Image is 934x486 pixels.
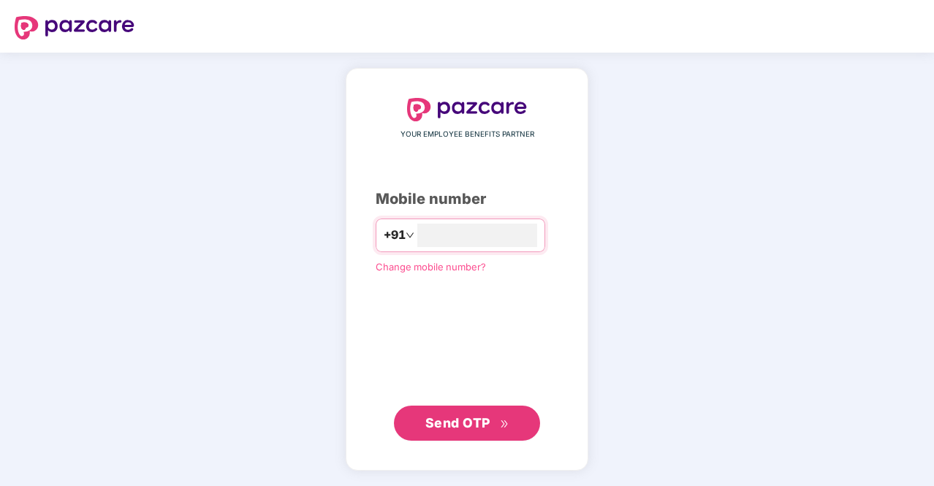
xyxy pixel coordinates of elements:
[400,129,534,140] span: YOUR EMPLOYEE BENEFITS PARTNER
[425,415,490,430] span: Send OTP
[407,98,527,121] img: logo
[384,226,406,244] span: +91
[376,261,486,273] a: Change mobile number?
[376,188,558,210] div: Mobile number
[500,419,509,429] span: double-right
[406,231,414,240] span: down
[394,406,540,441] button: Send OTPdouble-right
[15,16,134,39] img: logo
